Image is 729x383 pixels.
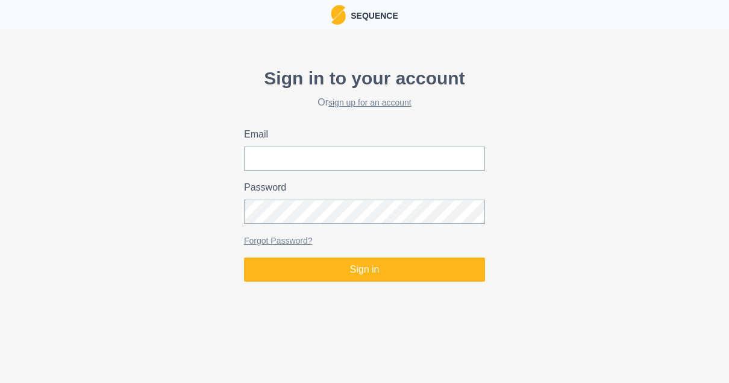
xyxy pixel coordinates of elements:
[244,258,485,282] button: Sign in
[328,98,411,107] a: sign up for an account
[346,7,398,22] p: Sequence
[244,65,485,92] p: Sign in to your account
[244,180,478,195] label: Password
[244,236,313,245] a: Forgot Password?
[244,97,485,108] h2: Or
[331,5,346,25] img: Logo
[244,127,478,142] label: Email
[331,5,398,25] a: LogoSequence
